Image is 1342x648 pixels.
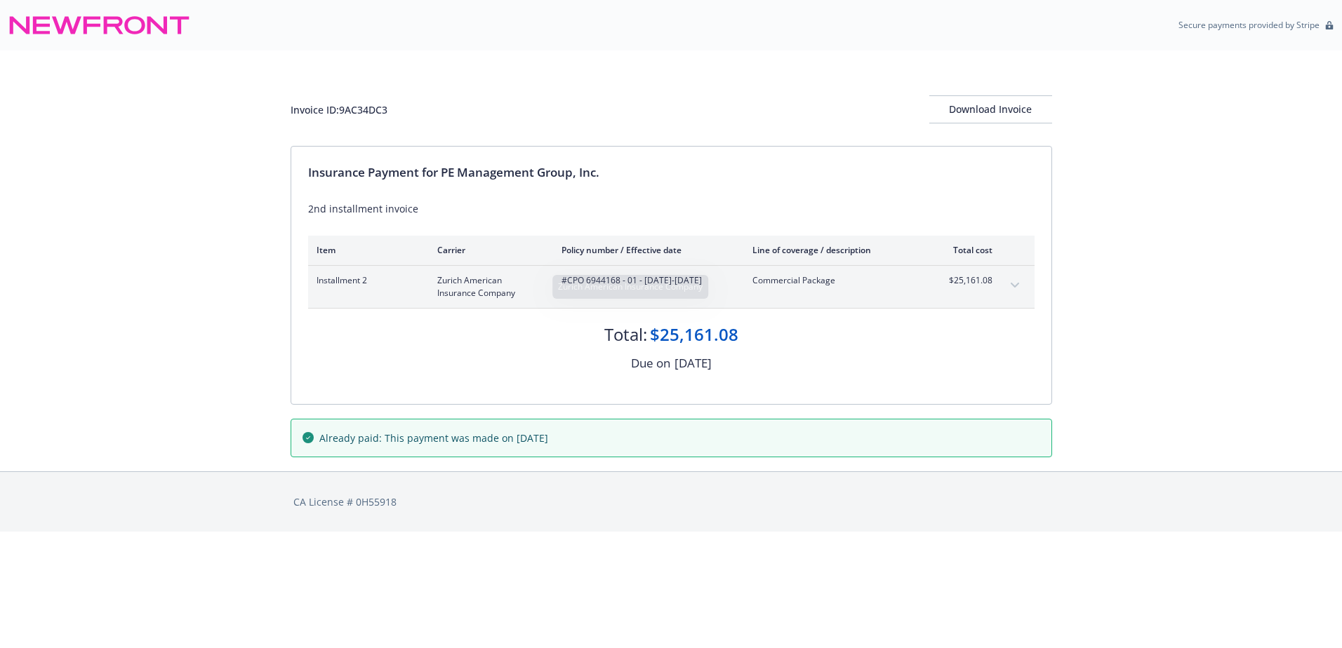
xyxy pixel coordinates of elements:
[317,274,415,287] span: Installment 2
[437,274,539,299] span: Zurich American Insurance Company
[752,274,917,287] span: Commercial Package
[308,163,1035,182] div: Insurance Payment for PE Management Group, Inc.
[1178,19,1320,31] p: Secure payments provided by Stripe
[929,96,1052,123] div: Download Invoice
[317,244,415,256] div: Item
[1004,274,1026,297] button: expand content
[308,201,1035,216] div: 2nd installment invoice
[437,244,539,256] div: Carrier
[752,244,917,256] div: Line of coverage / description
[675,354,712,372] div: [DATE]
[293,494,1049,509] div: CA License # 0H55918
[940,244,992,256] div: Total cost
[650,323,738,346] div: $25,161.08
[929,95,1052,123] button: Download Invoice
[631,354,670,372] div: Due on
[940,274,992,287] span: $25,161.08
[604,323,647,346] div: Total:
[319,431,548,445] span: Already paid: This payment was made on [DATE]
[291,102,387,117] div: Invoice ID: 9AC34DC3
[308,266,1035,308] div: Installment 2Zurich American Insurance Company#CPO 6944168 - 01 - [DATE]-[DATE]Commercial Package...
[562,244,730,256] div: Policy number / Effective date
